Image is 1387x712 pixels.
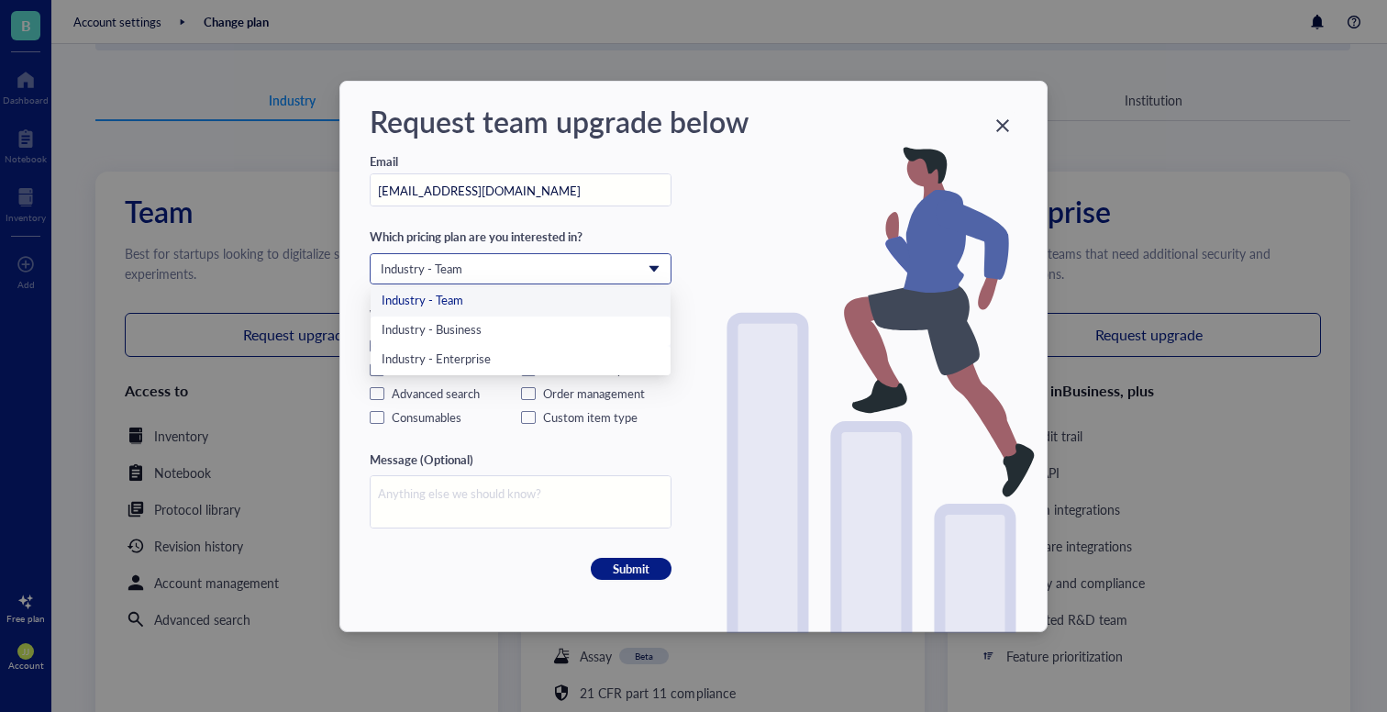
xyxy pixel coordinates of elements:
span: Industry - Team [381,261,657,277]
div: Industry - Business [371,317,671,346]
div: Email [370,153,671,170]
div: Advanced search [392,385,480,402]
div: Consumables [392,409,461,426]
div: Which features are important to your team? (Optional) [370,306,671,323]
span: Close [988,115,1017,137]
div: Request team upgrade below [370,111,1017,131]
img: Upgrade plan [721,139,1047,633]
div: Which pricing plan are you interested in? [370,228,671,245]
div: Message (Optional) [370,451,671,468]
span: Submit [613,561,649,577]
div: Industry - Enterprise [382,350,660,371]
div: Order management [543,385,645,402]
button: Submit [591,558,671,580]
div: Industry - Enterprise [371,346,671,375]
div: Industry - Business [382,321,660,341]
div: Industry - Team [371,287,671,317]
div: Custom item type [543,409,638,426]
div: Industry - Team [382,292,660,312]
button: Close [988,111,1017,140]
